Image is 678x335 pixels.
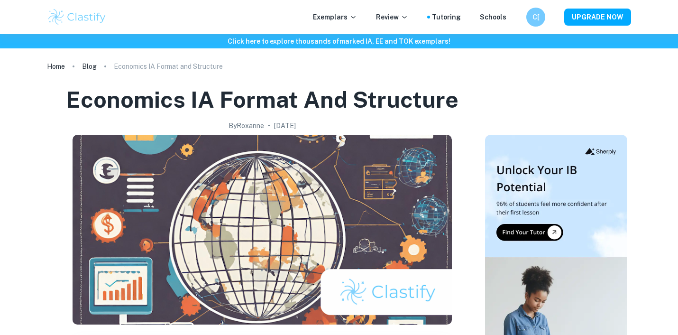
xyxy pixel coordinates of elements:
[47,60,65,73] a: Home
[432,12,461,22] a: Tutoring
[526,8,545,27] button: C[
[229,121,264,131] h2: By Roxanne
[531,12,541,22] h6: C[
[514,15,519,19] button: Help and Feedback
[376,12,408,22] p: Review
[274,121,296,131] h2: [DATE]
[114,61,223,72] p: Economics IA Format and Structure
[82,60,97,73] a: Blog
[480,12,506,22] a: Schools
[564,9,631,26] button: UPGRADE NOW
[66,84,458,115] h1: Economics IA Format and Structure
[313,12,357,22] p: Exemplars
[2,36,676,47] h6: Click here to explore thousands of marked IA, EE and TOK exemplars !
[73,135,452,325] img: Economics IA Format and Structure cover image
[268,121,270,131] p: •
[47,8,107,27] img: Clastify logo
